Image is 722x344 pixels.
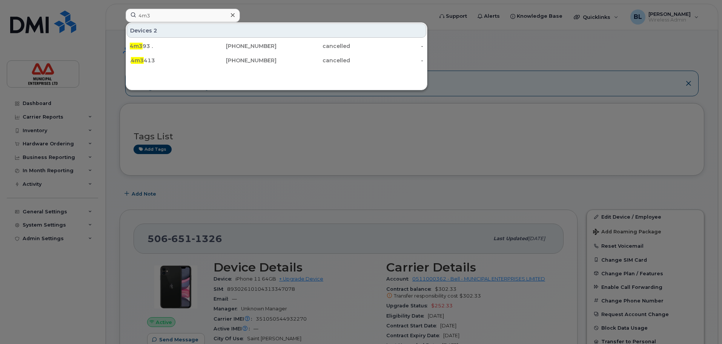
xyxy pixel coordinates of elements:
span: 4m3 [131,57,144,64]
div: [PHONE_NUMBER] [203,57,277,64]
a: .4m3413[PHONE_NUMBER]cancelled- [127,54,426,67]
div: - [350,42,424,50]
div: [PHONE_NUMBER] [203,42,277,50]
div: Devices [127,23,426,38]
span: 4m3 [130,43,143,49]
div: cancelled [277,42,350,50]
div: . 413 [130,57,203,64]
div: - [350,57,424,64]
span: 2 [154,27,157,34]
a: 4m393 .[PHONE_NUMBER]cancelled- [127,39,426,53]
div: cancelled [277,57,350,64]
div: 93 . [130,42,203,50]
